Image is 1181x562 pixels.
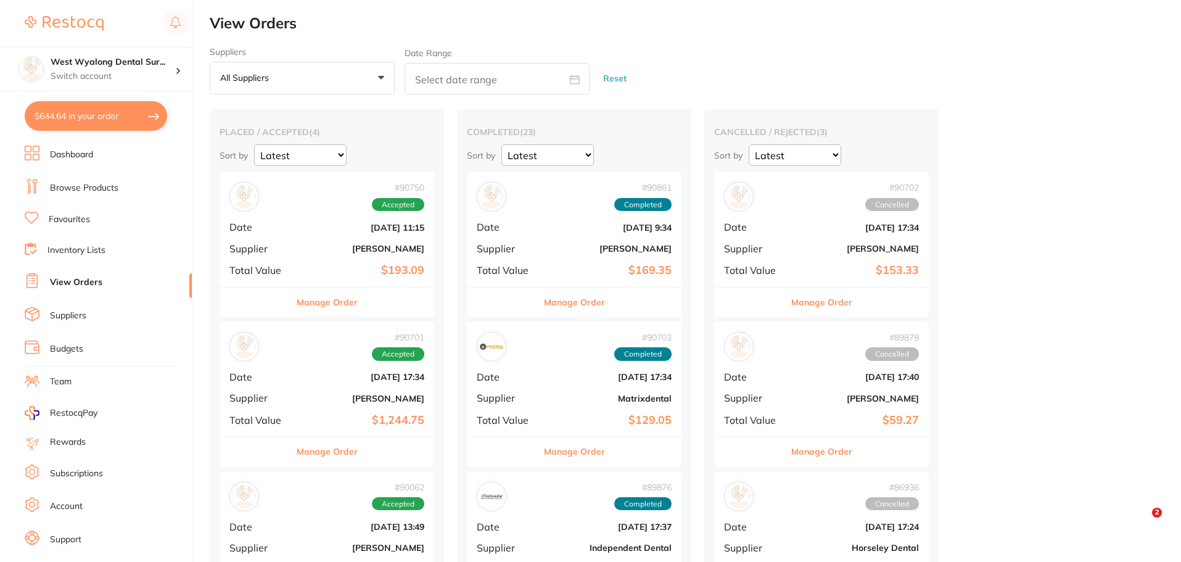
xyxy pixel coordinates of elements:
[25,9,104,38] a: Restocq Logo
[301,264,424,277] b: $193.09
[796,394,919,403] b: [PERSON_NAME]
[301,372,424,382] b: [DATE] 17:34
[865,198,919,212] span: Cancelled
[50,310,86,322] a: Suppliers
[614,183,672,192] span: # 90861
[796,244,919,254] b: [PERSON_NAME]
[796,543,919,553] b: Horseley Dental
[548,223,672,233] b: [DATE] 9:34
[1127,508,1156,537] iframe: Intercom live chat
[301,394,424,403] b: [PERSON_NAME]
[229,542,291,553] span: Supplier
[548,372,672,382] b: [DATE] 17:34
[372,347,424,361] span: Accepted
[865,183,919,192] span: # 90702
[220,322,434,467] div: Henry Schein Halas#90701AcceptedDate[DATE] 17:34Supplier[PERSON_NAME]Total Value$1,244.75Manage O...
[724,371,786,382] span: Date
[301,244,424,254] b: [PERSON_NAME]
[297,437,358,466] button: Manage Order
[865,347,919,361] span: Cancelled
[791,287,852,317] button: Manage Order
[480,485,503,508] img: Independent Dental
[372,183,424,192] span: # 90750
[480,335,503,358] img: Matrixdental
[405,48,452,58] label: Date Range
[614,482,672,492] span: # 89876
[544,437,605,466] button: Manage Order
[796,264,919,277] b: $153.33
[477,521,538,532] span: Date
[229,371,291,382] span: Date
[50,436,86,448] a: Rewards
[50,149,93,161] a: Dashboard
[50,500,83,513] a: Account
[301,223,424,233] b: [DATE] 11:15
[477,221,538,233] span: Date
[477,243,538,254] span: Supplier
[229,392,291,403] span: Supplier
[724,392,786,403] span: Supplier
[220,172,434,317] div: Adam Dental#90750AcceptedDate[DATE] 11:15Supplier[PERSON_NAME]Total Value$193.09Manage Order
[50,468,103,480] a: Subscriptions
[232,485,256,508] img: Henry Schein Halas
[49,213,90,226] a: Favourites
[229,221,291,233] span: Date
[229,243,291,254] span: Supplier
[727,185,751,209] img: Adam Dental
[724,265,786,276] span: Total Value
[220,150,248,161] p: Sort by
[210,47,395,57] label: Suppliers
[467,150,495,161] p: Sort by
[865,497,919,511] span: Cancelled
[301,543,424,553] b: [PERSON_NAME]
[714,150,743,161] p: Sort by
[232,185,256,209] img: Adam Dental
[229,521,291,532] span: Date
[50,376,72,388] a: Team
[480,185,503,209] img: Henry Schein Halas
[865,482,919,492] span: # 86936
[210,15,1181,32] h2: View Orders
[548,414,672,427] b: $129.05
[51,70,175,83] p: Switch account
[477,415,538,426] span: Total Value
[548,264,672,277] b: $169.35
[724,415,786,426] span: Total Value
[50,182,118,194] a: Browse Products
[544,287,605,317] button: Manage Order
[1152,508,1162,518] span: 2
[724,542,786,553] span: Supplier
[301,414,424,427] b: $1,244.75
[25,406,97,420] a: RestocqPay
[229,265,291,276] span: Total Value
[477,265,538,276] span: Total Value
[614,333,672,342] span: # 90703
[372,198,424,212] span: Accepted
[220,126,434,138] h2: placed / accepted ( 4 )
[614,347,672,361] span: Completed
[791,437,852,466] button: Manage Order
[548,394,672,403] b: Matrixdental
[50,343,83,355] a: Budgets
[599,62,630,95] button: Reset
[301,522,424,532] b: [DATE] 13:49
[47,244,105,257] a: Inventory Lists
[372,497,424,511] span: Accepted
[50,276,102,289] a: View Orders
[724,243,786,254] span: Supplier
[297,287,358,317] button: Manage Order
[229,415,291,426] span: Total Value
[714,126,929,138] h2: cancelled / rejected ( 3 )
[477,371,538,382] span: Date
[477,392,538,403] span: Supplier
[614,497,672,511] span: Completed
[50,407,97,419] span: RestocqPay
[467,126,681,138] h2: completed ( 23 )
[724,221,786,233] span: Date
[727,485,751,508] img: Horseley Dental
[796,414,919,427] b: $59.27
[477,542,538,553] span: Supplier
[865,333,919,342] span: # 89878
[727,335,751,358] img: Henry Schein Halas
[614,198,672,212] span: Completed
